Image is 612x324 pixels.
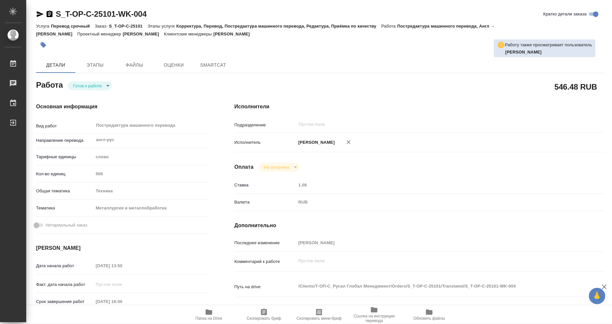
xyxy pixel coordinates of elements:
p: Авдеенко Кирилл [505,49,592,55]
p: Валюта [235,199,296,205]
div: RUB [296,197,574,208]
h4: [PERSON_NAME] [36,244,208,252]
button: Готов к работе [71,83,104,89]
b: [PERSON_NAME] [505,50,542,54]
p: [PERSON_NAME] [296,139,335,146]
div: Готов к работе [259,163,299,172]
div: Техника [93,185,208,197]
span: Файлы [119,61,150,69]
button: Скопировать ссылку [46,10,53,18]
p: Заказ: [95,24,109,29]
button: Не оплачена [262,164,291,170]
p: Общая тематика [36,188,93,194]
button: Обновить файлы [402,306,457,324]
div: Металлургия и металлобработка [93,203,208,214]
h4: Исполнители [235,103,605,111]
p: [PERSON_NAME] [214,32,255,36]
button: Добавить тэг [36,38,51,52]
button: 🙏 [589,288,605,304]
p: Кол-во единиц [36,171,93,177]
button: Папка на Drive [181,306,236,324]
input: Пустое поле [296,238,574,248]
p: Перевод срочный [51,24,95,29]
span: 🙏 [592,289,603,303]
h4: Основная информация [36,103,208,111]
p: Подразделение [235,122,296,128]
button: Скопировать бриф [236,306,292,324]
textarea: /Clients/Т-ОП-С_Русал Глобал Менеджмент/Orders/S_T-OP-C-25101/Translated/S_T-OP-C-25101-WK-004 [296,281,574,292]
p: Клиентские менеджеры [164,32,214,36]
span: Детали [40,61,71,69]
span: Кратко детали заказа [543,11,587,17]
p: Вид работ [36,123,93,129]
p: [PERSON_NAME] [123,32,164,36]
input: Пустое поле [298,120,559,128]
span: Этапы [79,61,111,69]
button: Удалить исполнителя [341,135,356,149]
h4: Оплата [235,163,254,171]
div: слово [93,151,208,162]
p: Дата начала работ [36,263,93,269]
span: SmartCat [197,61,229,69]
p: Тематика [36,205,93,211]
span: Обновить файлы [414,316,445,321]
span: Оценки [158,61,190,69]
button: Скопировать мини-бриф [292,306,347,324]
h2: 546.48 RUB [555,81,597,92]
a: S_T-OP-C-25101-WK-004 [56,10,147,18]
p: S_T-OP-C-25101 [109,24,147,29]
input: Пустое поле [93,169,208,179]
h2: Работа [36,78,63,90]
p: Срок завершения работ [36,298,93,305]
p: Комментарий к работе [235,258,296,265]
p: Работу также просматривает пользователь [505,42,592,48]
span: Скопировать мини-бриф [296,316,341,321]
span: Скопировать бриф [247,316,281,321]
p: Тарифные единицы [36,154,93,160]
input: Пустое поле [296,180,574,190]
p: Факт. дата начала работ [36,281,93,288]
input: Пустое поле [93,297,151,306]
p: Исполнитель [235,139,296,146]
p: Последнее изменение [235,240,296,246]
p: Направление перевода [36,137,93,144]
span: Ссылка на инструкции перевода [351,314,398,323]
p: Путь на drive [235,284,296,290]
h4: Дополнительно [235,222,605,229]
span: Папка на Drive [195,316,222,321]
input: Пустое поле [93,280,151,289]
p: Работа [381,24,398,29]
p: Проектный менеджер [77,32,123,36]
p: Ставка [235,182,296,188]
div: Готов к работе [68,81,112,90]
button: Скопировать ссылку для ЯМессенджера [36,10,44,18]
button: Ссылка на инструкции перевода [347,306,402,324]
p: Корректура, Перевод, Постредактура машинного перевода, Редактура, Приёмка по качеству [176,24,381,29]
p: Этапы услуги [148,24,176,29]
span: Нотариальный заказ [46,222,87,228]
p: Услуга [36,24,51,29]
input: Пустое поле [93,261,151,270]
